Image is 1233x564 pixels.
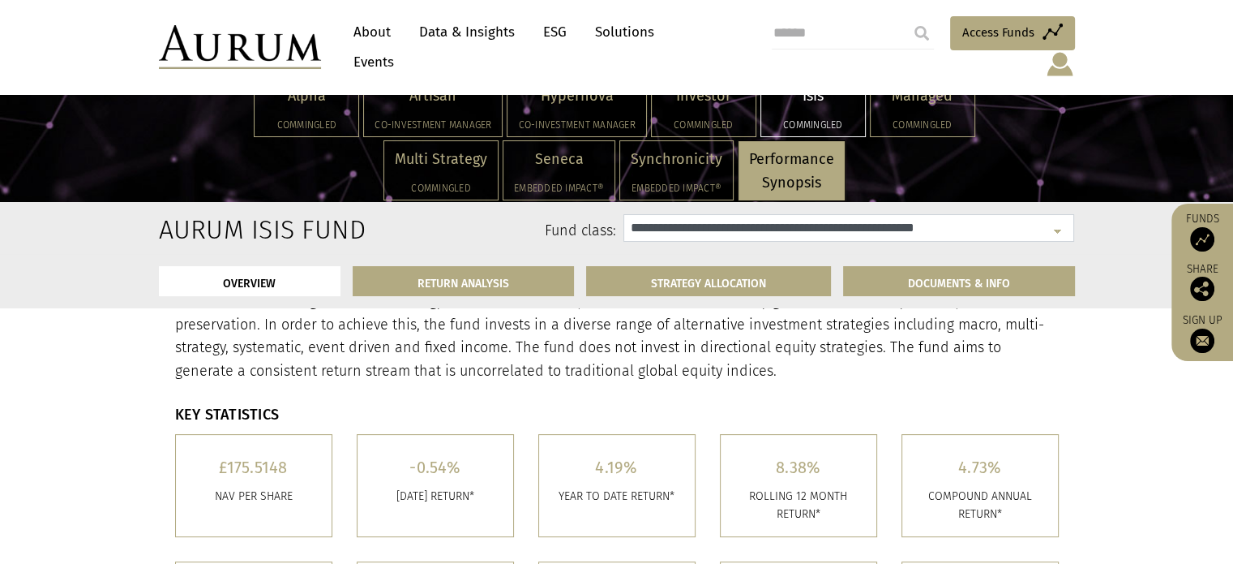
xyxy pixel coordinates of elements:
[175,290,1059,383] p: Aurum Isis Fund is a global multi-strategy fund which aims to provide investors with steady growt...
[1190,277,1214,301] img: Share this post
[733,488,864,524] p: ROLLING 12 MONTH RETURN*
[514,183,604,193] h5: Embedded Impact®
[315,221,616,242] label: Fund class:
[843,266,1075,296] a: DOCUMENTS & INFO
[1179,264,1225,301] div: Share
[370,488,501,506] p: [DATE] RETURN*
[188,488,319,506] p: Nav per share
[1179,313,1225,353] a: Sign up
[631,183,722,193] h5: Embedded Impact®
[551,459,683,476] h5: 4.19%
[733,459,864,476] h5: 8.38%
[1190,227,1214,252] img: Access Funds
[353,266,574,296] a: RETURN ANALYSIS
[188,459,319,476] h5: £175.5148
[1190,329,1214,353] img: Sign up to our newsletter
[551,488,683,506] p: YEAR TO DATE RETURN*
[914,488,1046,524] p: COMPOUND ANNUAL RETURN*
[175,406,280,424] strong: KEY STATISTICS
[370,459,501,476] h5: -0.54%
[395,183,487,193] h5: Commingled
[749,148,834,195] p: Performance Synopsis
[159,214,291,245] h2: Aurum Isis Fund
[1179,212,1225,252] a: Funds
[914,459,1046,476] h5: 4.73%
[586,266,831,296] a: STRATEGY ALLOCATION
